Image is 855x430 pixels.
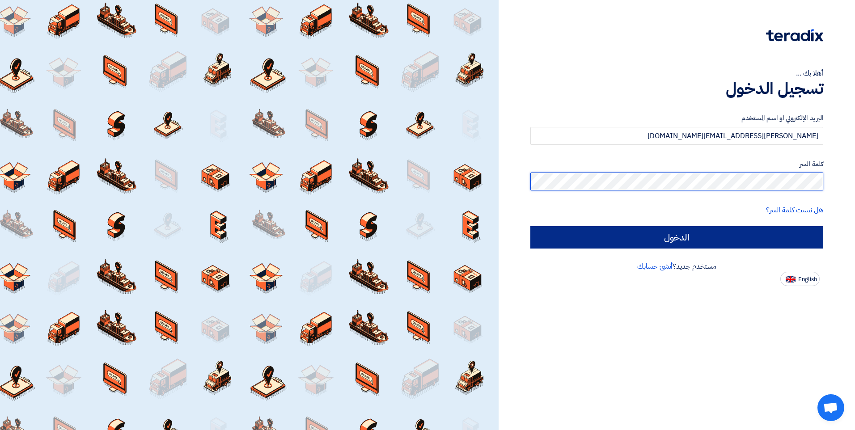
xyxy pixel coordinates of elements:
img: Teradix logo [766,29,823,42]
span: English [798,276,817,282]
label: البريد الإلكتروني او اسم المستخدم [530,113,823,123]
a: هل نسيت كلمة السر؟ [766,205,823,215]
div: أهلا بك ... [530,68,823,79]
button: English [780,272,820,286]
div: Open chat [817,394,844,421]
img: en-US.png [786,276,796,282]
h1: تسجيل الدخول [530,79,823,98]
label: كلمة السر [530,159,823,169]
a: أنشئ حسابك [637,261,673,272]
input: الدخول [530,226,823,249]
div: مستخدم جديد؟ [530,261,823,272]
input: أدخل بريد العمل الإلكتروني او اسم المستخدم الخاص بك ... [530,127,823,145]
